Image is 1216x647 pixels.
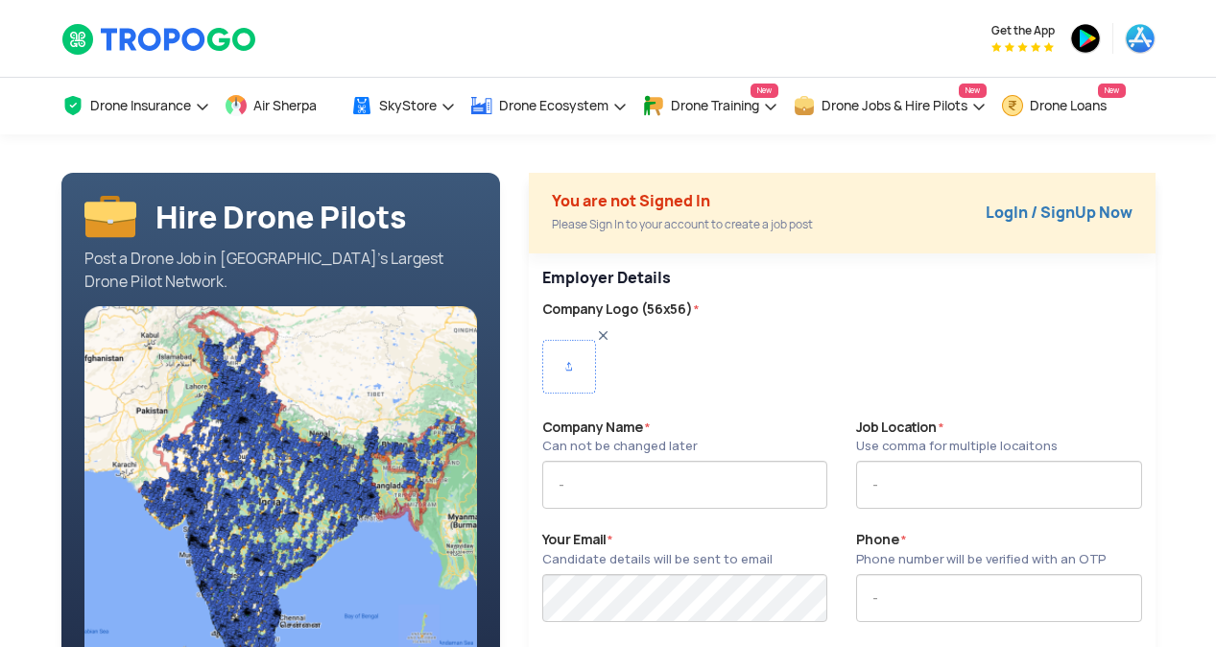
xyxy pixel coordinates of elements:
[856,461,1141,509] input: -
[542,418,697,457] label: Company Name
[542,550,773,569] div: Candidate details will be sent to email
[822,98,967,113] span: Drone Jobs & Hire Pilots
[671,98,759,113] span: Drone Training
[793,78,987,134] a: Drone Jobs & Hire PilotsNew
[542,437,697,456] div: Can not be changed later
[751,84,778,98] span: New
[991,42,1054,52] img: App Raking
[499,98,608,113] span: Drone Ecosystem
[542,267,1142,290] p: Employer Details
[552,213,813,236] div: Please Sign In to your account to create a job post
[856,574,1141,622] input: -
[350,78,456,134] a: SkyStore
[986,203,1133,223] a: LogIn / SignUp Now
[856,530,1106,569] label: Phone
[61,78,210,134] a: Drone Insurance
[379,98,437,113] span: SkyStore
[642,78,778,134] a: Drone TrainingNew
[856,418,1058,457] label: Job Location
[542,461,827,509] input: -
[253,98,317,113] span: Air Sherpa
[991,23,1055,38] span: Get the App
[225,78,336,134] a: Air Sherpa
[1070,23,1101,54] img: ic_playstore.png
[155,200,407,235] h1: Hire Drone Pilots
[1001,78,1126,134] a: Drone LoansNew
[470,78,628,134] a: Drone Ecosystem
[542,300,1142,320] label: Company Logo (56x56)
[1098,84,1126,98] span: New
[1125,23,1156,54] img: ic_appstore.png
[90,98,191,113] span: Drone Insurance
[1030,98,1107,113] span: Drone Loans
[542,530,773,569] label: Your Email
[959,84,987,98] span: New
[84,248,478,294] div: Post a Drone Job in [GEOGRAPHIC_DATA]’s Largest Drone Pilot Network.
[856,437,1058,456] div: Use comma for multiple locaitons
[856,550,1106,569] div: Phone number will be verified with an OTP
[61,23,258,56] img: TropoGo Logo
[552,190,813,213] div: You are not Signed In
